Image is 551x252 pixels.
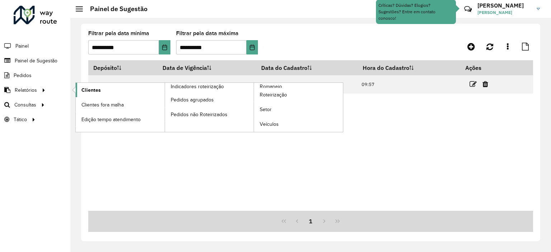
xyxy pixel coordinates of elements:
td: [DATE] [256,75,358,94]
label: Filtrar pela data máxima [176,29,239,38]
td: [DATE] [157,75,256,94]
td: 09:57 [358,75,460,94]
span: [PERSON_NAME] [477,9,531,16]
span: Pedidos não Roteirizados [171,111,227,118]
a: Roteirização [254,88,343,102]
span: Edição tempo atendimento [81,116,141,123]
button: Choose Date [246,40,258,54]
td: CDD Araraquara [88,75,157,94]
span: Indicadores roteirização [171,83,224,90]
span: Clientes [81,86,101,94]
a: Indicadores roteirização [76,83,254,132]
span: Roteirização [260,91,287,99]
span: Consultas [14,101,36,109]
a: Pedidos agrupados [165,92,254,107]
h2: Painel de Sugestão [83,5,147,13]
a: Clientes [76,83,165,97]
span: Tático [14,116,27,123]
span: Pedidos agrupados [171,96,214,104]
th: Data de Vigência [157,60,256,75]
a: Excluir [482,79,488,89]
label: Filtrar pela data mínima [88,29,149,38]
a: Editar [470,79,477,89]
h3: [PERSON_NAME] [477,2,531,9]
a: Clientes fora malha [76,98,165,112]
a: Veículos [254,117,343,132]
a: Setor [254,103,343,117]
span: Clientes fora malha [81,101,124,109]
a: Contato Rápido [460,1,476,17]
a: Romaneio [165,83,343,132]
span: Veículos [260,120,279,128]
a: Pedidos não Roteirizados [165,107,254,122]
th: Depósito [88,60,157,75]
a: Edição tempo atendimento [76,112,165,127]
th: Data do Cadastro [256,60,358,75]
span: Pedidos [14,72,32,79]
span: Painel [15,42,29,50]
button: Choose Date [159,40,170,54]
span: Painel de Sugestão [15,57,57,65]
span: Romaneio [260,83,282,90]
th: Ações [460,60,503,75]
th: Hora do Cadastro [358,60,460,75]
span: Relatórios [15,86,37,94]
button: 1 [304,214,317,228]
span: Setor [260,106,272,113]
